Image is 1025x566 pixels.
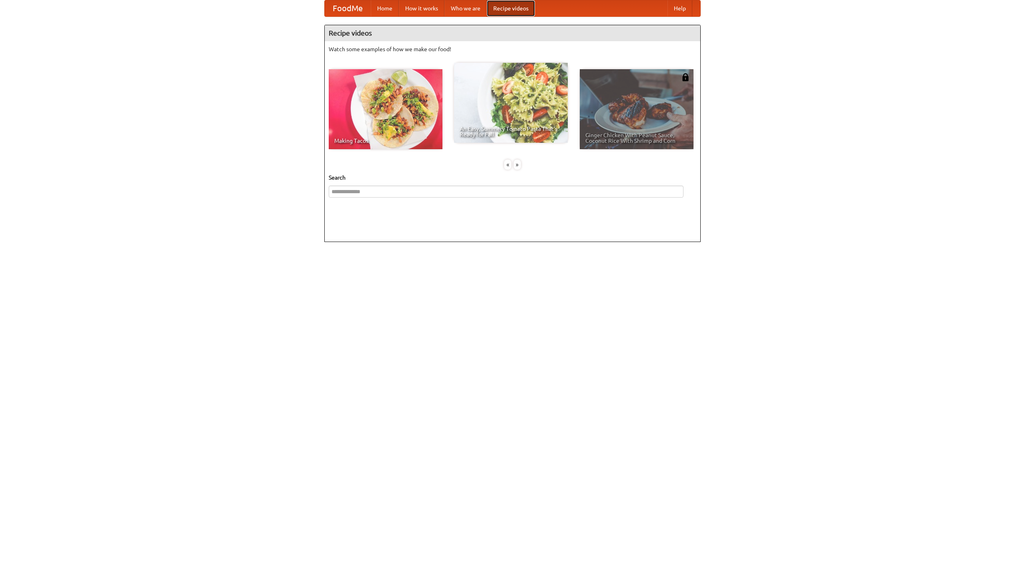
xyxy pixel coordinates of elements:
a: Home [371,0,399,16]
a: Recipe videos [487,0,535,16]
a: Help [667,0,692,16]
div: » [514,160,521,170]
a: How it works [399,0,444,16]
img: 483408.png [681,73,689,81]
h4: Recipe videos [325,25,700,41]
a: Making Tacos [329,69,442,149]
a: An Easy, Summery Tomato Pasta That's Ready for Fall [454,63,568,143]
h5: Search [329,174,696,182]
p: Watch some examples of how we make our food! [329,45,696,53]
span: An Easy, Summery Tomato Pasta That's Ready for Fall [460,126,562,137]
span: Making Tacos [334,138,437,144]
a: FoodMe [325,0,371,16]
div: « [504,160,511,170]
a: Who we are [444,0,487,16]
